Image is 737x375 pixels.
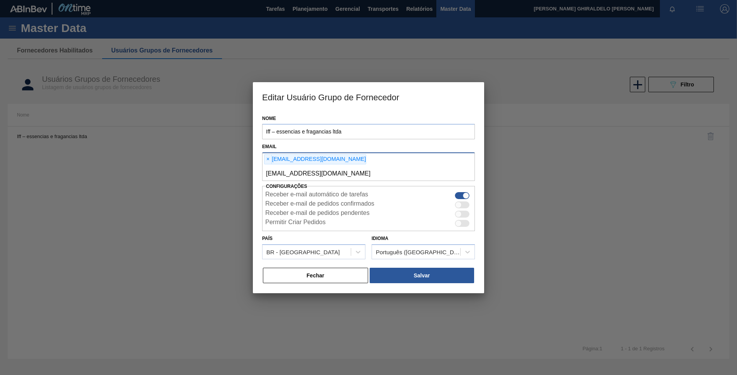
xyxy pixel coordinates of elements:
[266,248,340,255] div: BR - [GEOGRAPHIC_DATA]
[265,219,325,228] label: Permitir Criar Pedidos
[370,268,474,283] button: Salvar
[262,144,276,149] label: Email
[372,236,388,241] label: Idioma
[265,209,369,219] label: Receber e-mail de pedidos pendentes
[263,268,368,283] button: Fechar
[266,184,307,189] label: Configurações
[376,248,461,255] div: Português ([GEOGRAPHIC_DATA])
[264,155,272,164] span: ×
[264,154,366,164] div: [EMAIL_ADDRESS][DOMAIN_NAME]
[265,191,368,200] label: Receber e-mail automático de tarefas
[253,82,484,111] h3: Editar Usuário Grupo de Fornecedor
[262,236,273,241] label: País
[262,113,475,124] label: Nome
[265,200,374,209] label: Receber e-mail de pedidos confirmados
